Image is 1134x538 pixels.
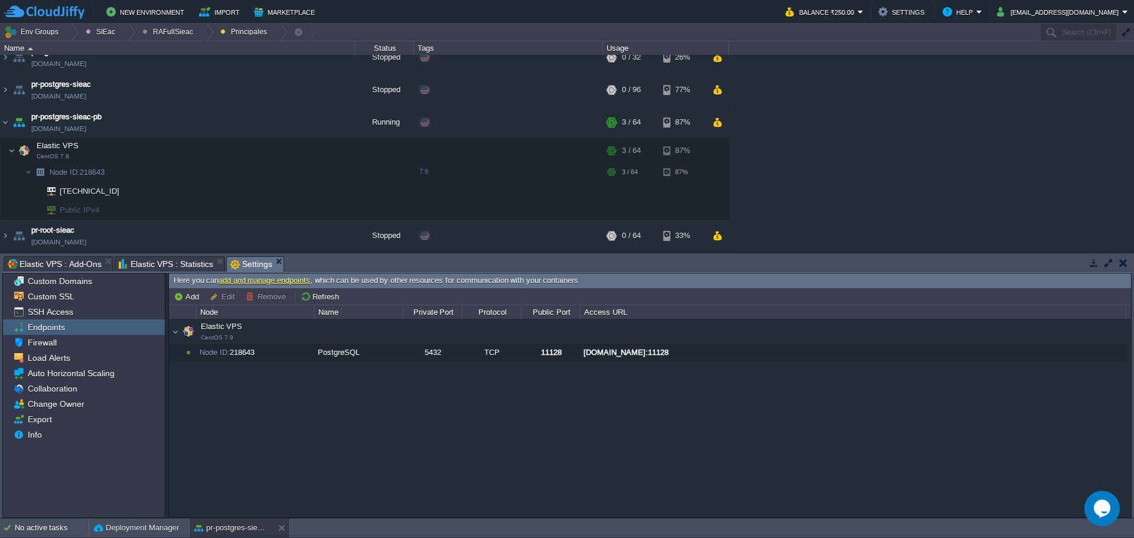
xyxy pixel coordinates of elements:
span: Elastic VPS [35,141,80,151]
img: AMDAwAAAACH5BAEAAAAALAAAAAABAAEAAAICRAEAOw== [39,201,56,219]
a: pr-postgres-sieac-pb [31,111,102,123]
div: 5432 [403,345,461,360]
span: [DOMAIN_NAME] [31,90,86,102]
img: CloudJiffy [4,5,84,19]
div: 77% [663,74,702,106]
button: New Environment [106,5,188,19]
div: Here you can , which can be used by other resources for communication with your containers [169,273,1131,288]
button: Edit [210,291,239,302]
div: Tags [415,41,602,55]
img: AMDAwAAAACH5BAEAAAAALAAAAAABAAEAAAICRAEAOw== [11,74,27,106]
a: Public IPv4 [58,206,101,214]
span: SSH Access [25,307,75,317]
a: [TECHNICAL_ID] [58,187,121,195]
span: CentOS 7.9 [201,334,233,341]
div: Running [355,106,414,138]
div: Stopped [355,220,414,252]
span: Public IPv4 [58,201,101,219]
button: Import [199,5,243,19]
span: [DOMAIN_NAME] [31,123,86,135]
div: Name [315,305,403,319]
button: Add [174,291,203,302]
a: Endpoints [25,322,67,332]
div: 0 / 32 [622,41,641,73]
button: Settings [878,5,928,19]
div: Usage [604,41,728,55]
span: 218643 [48,167,106,177]
button: Help [943,5,976,19]
img: AMDAwAAAACH5BAEAAAAALAAAAAABAAEAAAICRAEAOw== [32,182,39,200]
a: Export [25,414,54,425]
iframe: chat widget [1084,491,1122,526]
span: Change Owner [25,399,86,409]
button: Principales [220,24,271,40]
span: Elastic VPS [182,322,242,341]
img: AMDAwAAAACH5BAEAAAAALAAAAAABAAEAAAICRAEAOw== [1,220,10,252]
a: Elastic VPSCentOS 7.9 [35,141,80,150]
span: 7.9 [419,168,428,175]
img: AMDAwAAAACH5BAEAAAAALAAAAAABAAEAAAICRAEAOw== [32,163,48,181]
span: Node ID: [200,348,230,357]
a: Firewall [25,337,58,348]
a: [DOMAIN_NAME] [31,236,86,248]
span: Node ID: [50,168,80,177]
button: [EMAIL_ADDRESS][DOMAIN_NAME] [997,5,1122,19]
div: 87% [663,163,702,181]
a: Collaboration [25,383,79,394]
img: AMDAwAAAACH5BAEAAAAALAAAAAABAAEAAAICRAEAOw== [1,74,10,106]
button: Remove [246,291,289,302]
div: 3 / 64 [622,106,641,138]
span: pr-root-sieac [31,224,74,236]
button: Refresh [301,291,343,302]
div: Protocol [463,305,521,319]
div: 87% [663,139,702,162]
img: AMDAwAAAACH5BAEAAAAALAAAAAABAAEAAAICRAEAOw== [11,41,27,73]
button: RAFullSieac [142,24,197,40]
div: 87% [663,106,702,138]
div: Name [1,41,354,55]
div: Node [197,305,314,319]
div: Stopped [355,74,414,106]
a: Node ID:218643 [48,167,106,177]
button: Balance ₹250.00 [786,5,858,19]
div: PostgreSQL [315,345,402,360]
div: 26% [663,41,702,73]
a: Load Alerts [25,353,72,363]
div: 218643 [197,345,314,360]
img: AMDAwAAAACH5BAEAAAAALAAAAAABAAEAAAICRAEAOw== [11,106,27,138]
img: AMDAwAAAACH5BAEAAAAALAAAAAABAAEAAAICRAEAOw== [8,139,15,162]
div: [DOMAIN_NAME]:11128 [581,345,1125,360]
button: Env Groups [4,24,63,40]
div: No active tasks [15,519,89,537]
div: Public Port [522,305,580,319]
img: AMDAwAAAACH5BAEAAAAALAAAAAABAAEAAAICRAEAOw== [32,201,39,219]
a: Custom SSL [25,291,76,302]
button: SIEac [86,24,119,40]
button: Marketplace [254,5,318,19]
div: Stopped [355,41,414,73]
a: Auto Horizontal Scaling [25,368,116,379]
img: AMDAwAAAACH5BAEAAAAALAAAAAABAAEAAAICRAEAOw== [11,220,27,252]
div: 33% [663,220,702,252]
div: 3 / 64 [622,163,638,181]
a: Info [25,429,44,440]
button: Deployment Manager [94,522,179,534]
span: Custom Domains [25,276,94,286]
a: add and manage endpoints [219,276,310,285]
img: AMDAwAAAACH5BAEAAAAALAAAAAABAAEAAAICRAEAOw== [1,106,10,138]
img: AMDAwAAAACH5BAEAAAAALAAAAAABAAEAAAICRAEAOw== [28,47,33,50]
img: AMDAwAAAACH5BAEAAAAALAAAAAABAAEAAAICRAEAOw== [1,41,10,73]
span: Elastic VPS : Add-Ons [8,257,102,271]
img: AMDAwAAAACH5BAEAAAAALAAAAAABAAEAAAICRAEAOw== [16,139,32,162]
span: CentOS 7.9 [37,153,69,160]
div: Status [356,41,413,55]
a: pr-postgres-sieac [31,79,91,90]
